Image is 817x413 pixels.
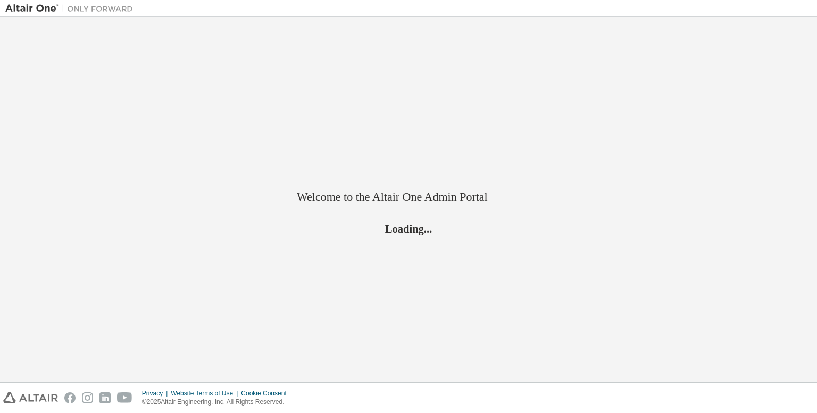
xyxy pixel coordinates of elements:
h2: Loading... [297,222,520,236]
img: youtube.svg [117,392,132,403]
h2: Welcome to the Altair One Admin Portal [297,189,520,204]
div: Cookie Consent [241,389,293,398]
img: instagram.svg [82,392,93,403]
div: Website Terms of Use [171,389,241,398]
img: Altair One [5,3,138,14]
img: linkedin.svg [99,392,111,403]
div: Privacy [142,389,171,398]
img: facebook.svg [64,392,76,403]
img: altair_logo.svg [3,392,58,403]
p: © 2025 Altair Engineering, Inc. All Rights Reserved. [142,398,293,407]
